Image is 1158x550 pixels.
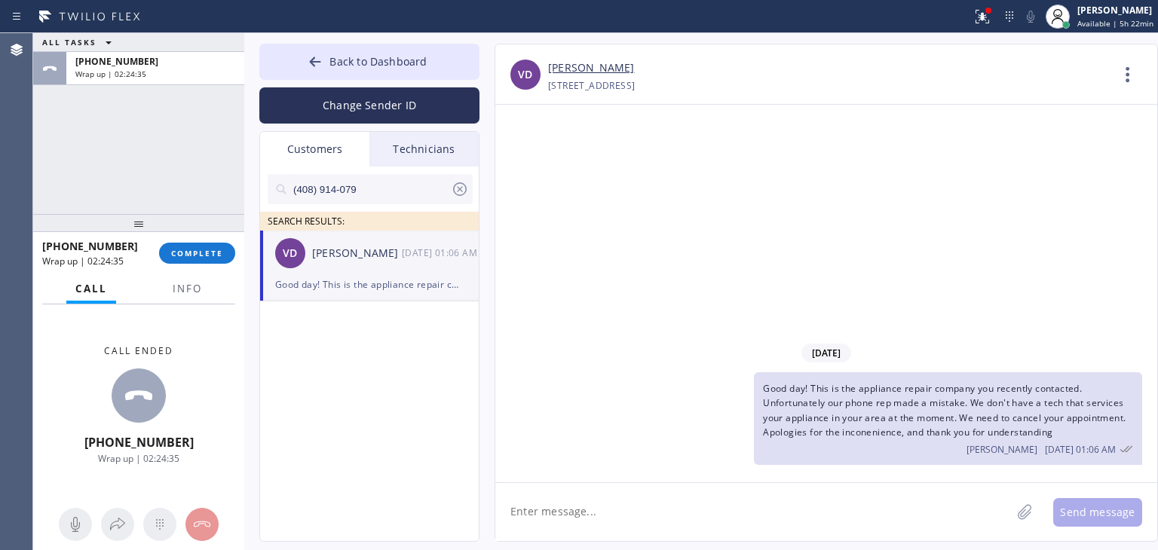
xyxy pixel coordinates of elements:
[292,174,451,204] input: Search
[268,215,345,228] span: SEARCH RESULTS:
[42,37,96,47] span: ALL TASKS
[159,243,235,264] button: COMPLETE
[173,282,202,295] span: Info
[763,382,1126,438] span: Good day! This is the appliance repair company you recently contacted. Unfortunately our phone re...
[33,33,127,51] button: ALL TASKS
[104,344,173,357] span: Call ended
[275,276,464,293] div: Good day! This is the appliance repair company you recently contacted. Unfortunately our phone re...
[259,87,479,124] button: Change Sender ID
[283,245,297,262] span: VD
[329,54,427,69] span: Back to Dashboard
[312,245,402,262] div: [PERSON_NAME]
[1045,443,1116,456] span: [DATE] 01:06 AM
[1020,6,1041,27] button: Mute
[548,77,635,94] div: [STREET_ADDRESS]
[42,255,124,267] span: Wrap up | 02:24:35
[101,508,134,541] button: Open directory
[84,434,194,451] span: [PHONE_NUMBER]
[754,372,1142,465] div: 09/04/2025 9:06 AM
[171,248,223,258] span: COMPLETE
[1077,18,1153,29] span: Available | 5h 22min
[143,508,176,541] button: Open dialpad
[1053,498,1142,527] button: Send message
[164,274,211,304] button: Info
[1077,4,1153,17] div: [PERSON_NAME]
[967,443,1037,456] span: [PERSON_NAME]
[98,452,179,465] span: Wrap up | 02:24:35
[66,274,116,304] button: Call
[185,508,219,541] button: Hang up
[259,44,479,80] button: Back to Dashboard
[42,239,138,253] span: [PHONE_NUMBER]
[75,69,146,79] span: Wrap up | 02:24:35
[75,282,107,295] span: Call
[518,66,532,84] span: VD
[260,132,369,167] div: Customers
[369,132,479,167] div: Technicians
[59,508,92,541] button: Mute
[75,55,158,68] span: [PHONE_NUMBER]
[801,344,851,362] span: [DATE]
[402,244,480,261] div: 09/04/2025 9:06 AM
[548,60,634,77] a: [PERSON_NAME]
